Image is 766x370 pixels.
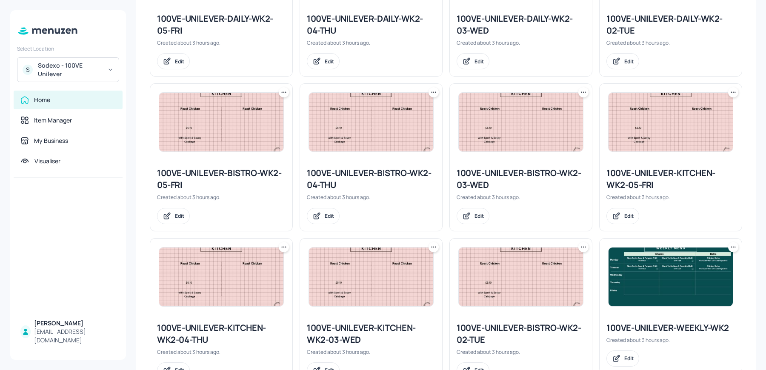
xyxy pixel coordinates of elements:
[157,167,286,191] div: 100VE-UNILEVER-BISTRO-WK2-05-FRI
[34,327,116,344] div: [EMAIL_ADDRESS][DOMAIN_NAME]
[34,157,60,165] div: Visualiser
[606,39,735,46] div: Created about 3 hours ago.
[159,93,283,151] img: 2025-08-30-1756546222576n0m0l4jn65j.jpeg
[606,194,735,201] div: Created about 3 hours ago.
[609,248,733,306] img: 2025-09-06-1757184551848vfariqs62ds.jpeg
[157,348,286,356] div: Created about 3 hours ago.
[34,319,116,327] div: [PERSON_NAME]
[23,65,33,75] div: S
[325,212,334,219] div: Edit
[606,13,735,37] div: 100VE-UNILEVER-DAILY-WK2-02-TUE
[307,167,435,191] div: 100VE-UNILEVER-BISTRO-WK2-04-THU
[307,13,435,37] div: 100VE-UNILEVER-DAILY-WK2-04-THU
[459,248,583,306] img: 2025-08-30-1756546222576n0m0l4jn65j.jpeg
[157,322,286,346] div: 100VE-UNILEVER-KITCHEN-WK2-04-THU
[624,212,634,219] div: Edit
[606,167,735,191] div: 100VE-UNILEVER-KITCHEN-WK2-05-FRI
[157,39,286,46] div: Created about 3 hours ago.
[17,45,119,52] div: Select Location
[609,93,733,151] img: 2025-08-30-1756546222576n0m0l4jn65j.jpeg
[325,58,334,65] div: Edit
[175,58,184,65] div: Edit
[309,93,433,151] img: 2025-08-30-1756546222576n0m0l4jn65j.jpeg
[606,336,735,344] div: Created about 3 hours ago.
[474,212,484,219] div: Edit
[457,167,585,191] div: 100VE-UNILEVER-BISTRO-WK2-03-WED
[624,58,634,65] div: Edit
[624,355,634,362] div: Edit
[457,39,585,46] div: Created about 3 hours ago.
[34,137,68,145] div: My Business
[307,194,435,201] div: Created about 3 hours ago.
[159,248,283,306] img: 2025-08-30-1756546222576n0m0l4jn65j.jpeg
[457,322,585,346] div: 100VE-UNILEVER-BISTRO-WK2-02-TUE
[175,212,184,219] div: Edit
[157,194,286,201] div: Created about 3 hours ago.
[307,39,435,46] div: Created about 3 hours ago.
[459,93,583,151] img: 2025-08-30-1756546222576n0m0l4jn65j.jpeg
[474,58,484,65] div: Edit
[606,322,735,334] div: 100VE-UNILEVER-WEEKLY-WK2
[307,322,435,346] div: 100VE-UNILEVER-KITCHEN-WK2-03-WED
[34,116,72,125] div: Item Manager
[309,248,433,306] img: 2025-08-30-1756546222576n0m0l4jn65j.jpeg
[34,96,50,104] div: Home
[157,13,286,37] div: 100VE-UNILEVER-DAILY-WK2-05-FRI
[38,61,102,78] div: Sodexo - 100VE Unilever
[457,194,585,201] div: Created about 3 hours ago.
[307,348,435,356] div: Created about 3 hours ago.
[457,13,585,37] div: 100VE-UNILEVER-DAILY-WK2-03-WED
[457,348,585,356] div: Created about 3 hours ago.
